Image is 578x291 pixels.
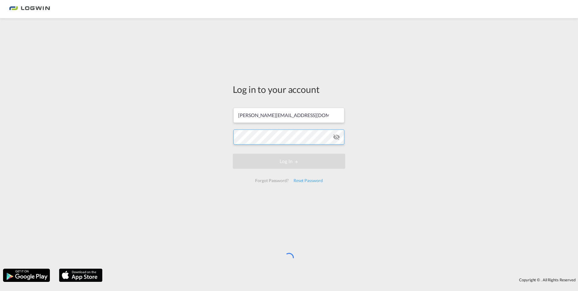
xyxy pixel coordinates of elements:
[333,133,340,141] md-icon: icon-eye-off
[233,83,345,96] div: Log in to your account
[58,268,103,283] img: apple.png
[233,108,344,123] input: Enter email/phone number
[106,275,578,285] div: Copyright © . All Rights Reserved
[253,175,291,186] div: Forgot Password?
[291,175,325,186] div: Reset Password
[2,268,50,283] img: google.png
[9,2,50,16] img: 2761ae10d95411efa20a1f5e0282d2d7.png
[233,154,345,169] button: LOGIN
